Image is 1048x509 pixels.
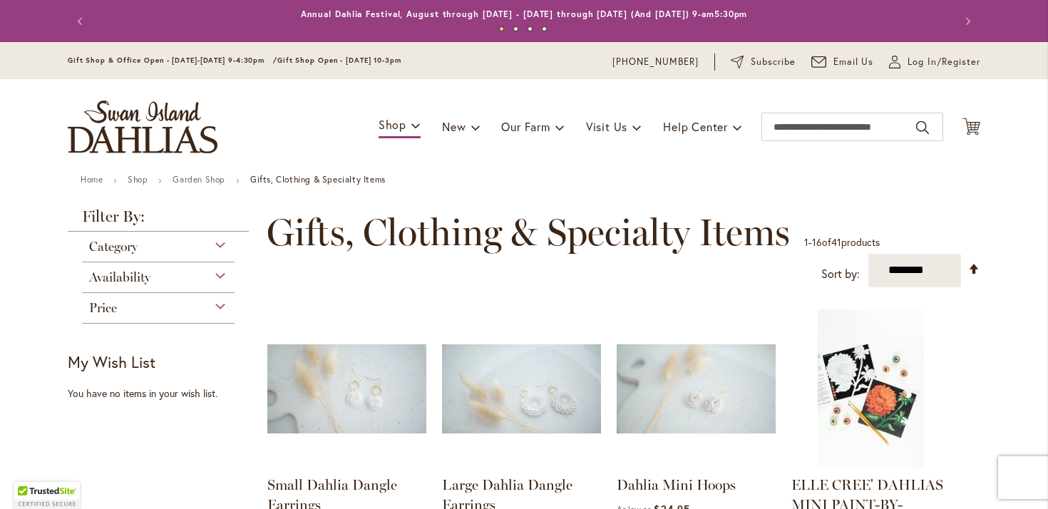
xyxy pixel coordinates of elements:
[14,482,80,509] div: TrustedSite Certified
[81,174,103,185] a: Home
[804,235,808,249] span: 1
[617,309,776,468] img: Dahlia Mini Hoops
[68,351,155,372] strong: My Wish List
[731,55,796,69] a: Subscribe
[267,458,426,471] a: Small Dahlia Dangle Earrings
[68,7,96,36] button: Previous
[301,9,748,19] a: Annual Dahlia Festival, August through [DATE] - [DATE] through [DATE] (And [DATE]) 9-am5:30pm
[68,386,258,401] div: You have no items in your wish list.
[89,239,138,254] span: Category
[952,7,980,36] button: Next
[442,309,601,468] img: Large Dahlia Dangle Earrings
[804,231,880,254] p: - of products
[751,55,796,69] span: Subscribe
[889,55,980,69] a: Log In/Register
[663,119,728,134] span: Help Center
[501,119,550,134] span: Our Farm
[586,119,627,134] span: Visit Us
[442,119,466,134] span: New
[812,235,822,249] span: 16
[379,117,406,132] span: Shop
[442,458,601,471] a: Large Dahlia Dangle Earrings
[612,55,699,69] a: [PHONE_NUMBER]
[267,211,790,254] span: Gifts, Clothing & Specialty Items
[617,476,736,493] a: Dahlia Mini Hoops
[528,26,533,31] button: 3 of 4
[791,458,950,471] a: ELLE CREE' DAHLIAS MINI PAINT-BY-NUMBER-KIT
[173,174,225,185] a: Garden Shop
[68,101,217,153] a: store logo
[542,26,547,31] button: 4 of 4
[499,26,504,31] button: 1 of 4
[791,309,950,468] img: ELLE CREE' DAHLIAS MINI PAINT-BY-NUMBER-KIT
[89,300,117,316] span: Price
[831,235,841,249] span: 41
[68,209,249,232] strong: Filter By:
[250,174,386,185] strong: Gifts, Clothing & Specialty Items
[811,55,874,69] a: Email Us
[833,55,874,69] span: Email Us
[617,458,776,471] a: Dahlia Mini Hoops
[821,261,860,287] label: Sort by:
[277,56,401,65] span: Gift Shop Open - [DATE] 10-3pm
[68,56,277,65] span: Gift Shop & Office Open - [DATE]-[DATE] 9-4:30pm /
[513,26,518,31] button: 2 of 4
[89,269,150,285] span: Availability
[267,309,426,468] img: Small Dahlia Dangle Earrings
[908,55,980,69] span: Log In/Register
[128,174,148,185] a: Shop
